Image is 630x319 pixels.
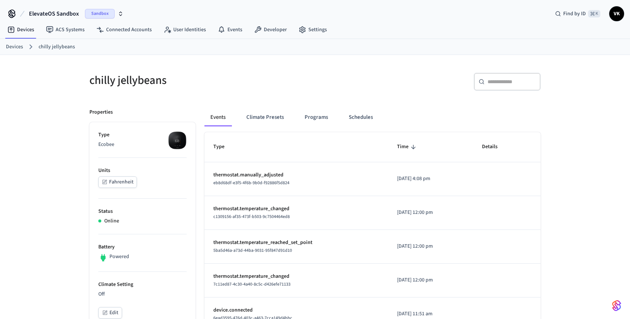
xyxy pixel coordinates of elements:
span: 5ba5d46a-a73d-44ba-9031-95f847d91d10 [213,247,292,254]
button: VK [609,6,624,21]
p: Status [98,208,187,215]
span: c1309156-af35-473f-b503-9c7504464ed8 [213,214,290,220]
span: VK [610,7,623,20]
a: Developer [248,23,293,36]
p: [DATE] 11:51 am [397,310,464,318]
p: Off [98,290,187,298]
p: Units [98,167,187,175]
p: thermostat.temperature_changed [213,205,379,213]
p: thermostat.manually_adjusted [213,171,379,179]
p: thermostat.temperature_changed [213,273,379,280]
a: Settings [293,23,333,36]
p: Climate Setting [98,281,187,289]
span: Find by ID [563,10,586,17]
p: [DATE] 4:08 pm [397,175,464,183]
div: Find by ID⌘ K [549,7,606,20]
span: 7c11ed87-4c30-4a40-8c5c-d426efe71133 [213,281,291,287]
a: chilly jellybeans [39,43,75,51]
span: ⌘ K [588,10,600,17]
a: Events [212,23,248,36]
img: ecobee_lite_3 [168,131,187,150]
button: Climate Presets [240,108,290,126]
p: Properties [89,108,113,116]
span: ElevateOS Sandbox [29,9,79,18]
h5: chilly jellybeans [89,73,311,88]
button: Programs [299,108,334,126]
button: Fahrenheit [98,176,137,188]
a: User Identities [158,23,212,36]
a: Devices [6,43,23,51]
span: Type [213,141,234,153]
p: Battery [98,243,187,251]
p: Online [104,217,119,225]
a: Devices [1,23,40,36]
p: [DATE] 12:00 pm [397,242,464,250]
button: Schedules [343,108,379,126]
p: Type [98,131,187,139]
p: device.connected [213,306,379,314]
p: [DATE] 12:00 pm [397,209,464,217]
p: Ecobee [98,141,187,149]
p: Powered [109,253,129,261]
p: thermostat.temperature_reached_set_point [213,239,379,247]
p: [DATE] 12:00 pm [397,276,464,284]
span: Time [397,141,418,153]
a: ACS Systems [40,23,91,36]
span: Sandbox [85,9,115,19]
button: Events [204,108,232,126]
a: Connected Accounts [91,23,158,36]
span: eb8d68df-e3f5-4f6b-9b0d-f92886f5d824 [213,180,289,186]
img: SeamLogoGradient.69752ec5.svg [612,300,621,312]
span: Details [482,141,507,153]
button: Edit [98,307,122,319]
